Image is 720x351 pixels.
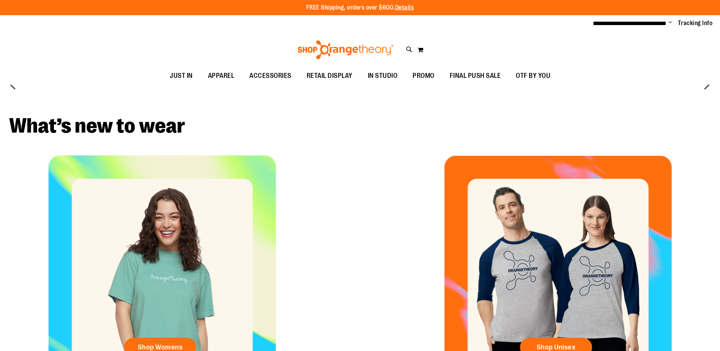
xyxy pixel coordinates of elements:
a: OTF BY YOU [508,67,558,85]
h2: What’s new to wear [9,115,711,136]
span: PROMO [413,67,435,84]
button: prev [6,77,21,92]
span: JUST IN [170,67,193,84]
span: FINAL PUSH SALE [450,67,501,84]
a: ACCESSORIES [242,67,299,85]
span: RETAIL DISPLAY [307,67,353,84]
a: APPAREL [200,67,242,85]
a: Tracking Info [678,19,713,27]
p: FREE Shipping, orders over $600. [306,3,414,12]
a: RETAIL DISPLAY [299,67,360,85]
button: next [699,77,714,92]
a: IN STUDIO [360,67,405,85]
span: IN STUDIO [368,67,398,84]
a: JUST IN [162,67,200,85]
span: ACCESSORIES [249,67,291,84]
a: PROMO [405,67,442,85]
span: OTF BY YOU [516,67,550,84]
a: FINAL PUSH SALE [442,67,509,85]
a: Details [395,4,414,11]
span: APPAREL [208,67,235,84]
button: Account menu [668,19,672,27]
img: Shop Orangetheory [296,40,395,59]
